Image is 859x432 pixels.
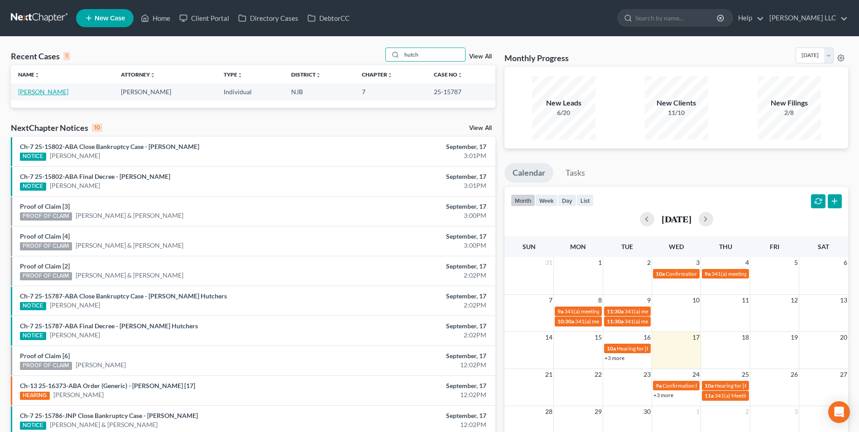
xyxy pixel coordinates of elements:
a: Proof of Claim [2] [20,262,70,270]
span: Hearing for [PERSON_NAME] [617,345,687,352]
div: NOTICE [20,153,46,161]
span: 16 [643,332,652,343]
span: Confirmation hearing for [PERSON_NAME] [662,382,765,389]
a: Ch-7 25-15802-ABA Final Decree - [PERSON_NAME] [20,173,170,180]
a: Districtunfold_more [291,71,321,78]
a: Tasks [557,163,593,183]
div: 2/8 [758,108,821,117]
div: 12:02PM [337,360,486,370]
span: 26 [790,369,799,380]
span: Hearing for [PERSON_NAME] [715,382,785,389]
span: 14 [544,332,553,343]
span: 12 [790,295,799,306]
div: 12:02PM [337,420,486,429]
div: 2:02PM [337,271,486,280]
a: [PERSON_NAME] [50,181,100,190]
h2: [DATE] [662,214,691,224]
div: HEARING [20,392,50,400]
input: Search by name... [402,48,465,61]
a: Help [734,10,764,26]
a: Chapterunfold_more [362,71,393,78]
div: 3:01PM [337,181,486,190]
input: Search by name... [635,10,718,26]
a: Client Portal [175,10,234,26]
a: Proof of Claim [4] [20,232,70,240]
span: 7 [548,295,553,306]
a: Ch-7 25-15786-JNP Close Bankruptcy Case - [PERSON_NAME] [20,412,198,419]
a: Ch-13 25-16373-ABA Order (Generic) - [PERSON_NAME] [17] [20,382,195,389]
i: unfold_more [34,72,40,78]
div: PROOF OF CLAIM [20,242,72,250]
span: 341(a) meeting for [PERSON_NAME] [575,318,662,325]
div: September, 17 [337,292,486,301]
span: 9 [646,295,652,306]
div: September, 17 [337,322,486,331]
span: Wed [669,243,684,250]
span: 21 [544,369,553,380]
a: [PERSON_NAME] & [PERSON_NAME] [76,211,183,220]
a: Calendar [504,163,553,183]
a: [PERSON_NAME] [76,360,126,370]
div: NOTICE [20,302,46,310]
i: unfold_more [237,72,243,78]
span: 341(a) meeting for [PERSON_NAME] [564,308,652,315]
a: [PERSON_NAME] LLC [765,10,848,26]
a: Proof of Claim [6] [20,352,70,360]
a: Proof of Claim [3] [20,202,70,210]
div: September, 17 [337,262,486,271]
a: [PERSON_NAME] & [PERSON_NAME] [50,420,158,429]
div: September, 17 [337,351,486,360]
span: Thu [719,243,732,250]
span: 341(a) Meeting for [PERSON_NAME] [715,392,802,399]
div: September, 17 [337,381,486,390]
i: unfold_more [387,72,393,78]
span: 9a [656,382,662,389]
span: 28 [544,406,553,417]
a: [PERSON_NAME] [50,151,100,160]
div: 6/20 [532,108,595,117]
div: September, 17 [337,172,486,181]
a: [PERSON_NAME] [50,301,100,310]
span: 10a [656,270,665,277]
button: day [558,194,576,206]
div: New Leads [532,98,595,108]
span: 11:30a [607,318,624,325]
div: 2:02PM [337,331,486,340]
td: NJB [284,83,355,100]
span: 15 [594,332,603,343]
span: 1 [597,257,603,268]
div: PROOF OF CLAIM [20,362,72,370]
td: Individual [216,83,284,100]
span: 11:30a [607,308,624,315]
h3: Monthly Progress [504,53,569,63]
span: 27 [839,369,848,380]
span: 8 [597,295,603,306]
div: NextChapter Notices [11,122,102,133]
a: Typeunfold_more [224,71,243,78]
span: 22 [594,369,603,380]
button: month [511,194,535,206]
div: 10 [92,124,102,132]
a: [PERSON_NAME] & [PERSON_NAME] [76,241,183,250]
span: 30 [643,406,652,417]
a: View All [469,125,492,131]
a: Ch-7 25-15787-ABA Close Bankruptcy Case - [PERSON_NAME] Hutchers [20,292,227,300]
span: 2 [744,406,750,417]
i: unfold_more [150,72,155,78]
a: Nameunfold_more [18,71,40,78]
span: 11 [741,295,750,306]
a: [PERSON_NAME] [53,390,104,399]
span: 3 [793,406,799,417]
div: New Clients [645,98,708,108]
span: 1 [695,406,701,417]
span: 24 [691,369,701,380]
span: Fri [770,243,779,250]
a: Home [136,10,175,26]
span: 3 [695,257,701,268]
span: 23 [643,369,652,380]
span: Confirmation hearing for [PERSON_NAME] [666,270,768,277]
span: 9a [705,270,710,277]
a: Directory Cases [234,10,303,26]
div: New Filings [758,98,821,108]
span: 341(a) meeting for [PERSON_NAME] [624,318,712,325]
